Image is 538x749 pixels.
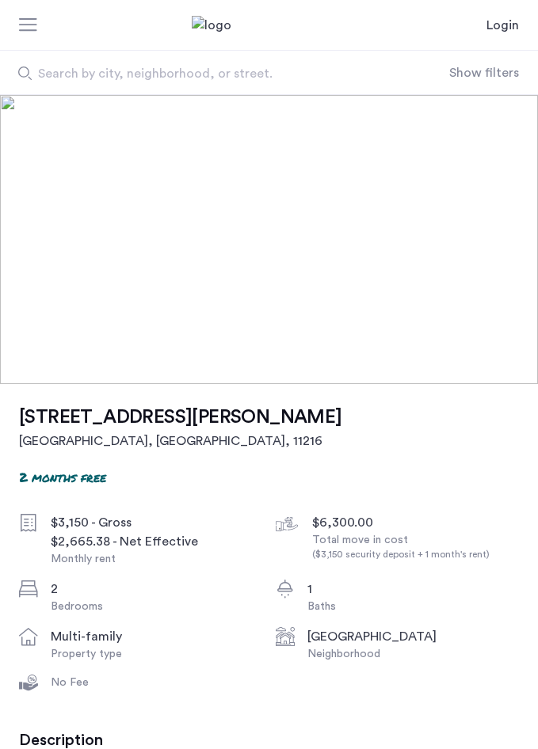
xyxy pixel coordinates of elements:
div: Property type [51,646,263,662]
h1: [STREET_ADDRESS][PERSON_NAME] [19,403,342,432]
p: 2 months free [19,468,106,486]
div: $2,665.38 - Net Effective [51,532,263,551]
button: Show or hide filters [449,63,519,82]
div: No Fee [51,675,263,690]
span: Search by city, neighborhood, or street. [38,64,398,83]
a: [STREET_ADDRESS][PERSON_NAME][GEOGRAPHIC_DATA], [GEOGRAPHIC_DATA], 11216 [19,403,342,451]
div: [GEOGRAPHIC_DATA] [307,627,520,646]
div: $6,300.00 [312,513,525,532]
div: Bedrooms [51,599,263,614]
div: ($3,150 security deposit + 1 month's rent) [312,548,525,561]
h2: [GEOGRAPHIC_DATA], [GEOGRAPHIC_DATA] , 11216 [19,432,342,451]
div: multi-family [51,627,263,646]
div: Monthly rent [51,551,263,567]
div: Neighborhood [307,646,520,662]
div: 2 [51,580,263,599]
div: $3,150 - Gross [51,513,263,532]
img: logo [192,16,347,35]
a: Login [486,16,519,35]
div: 1 [307,580,520,599]
div: Total move in cost [312,532,525,561]
a: Cazamio Logo [192,16,347,35]
div: Baths [307,599,520,614]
